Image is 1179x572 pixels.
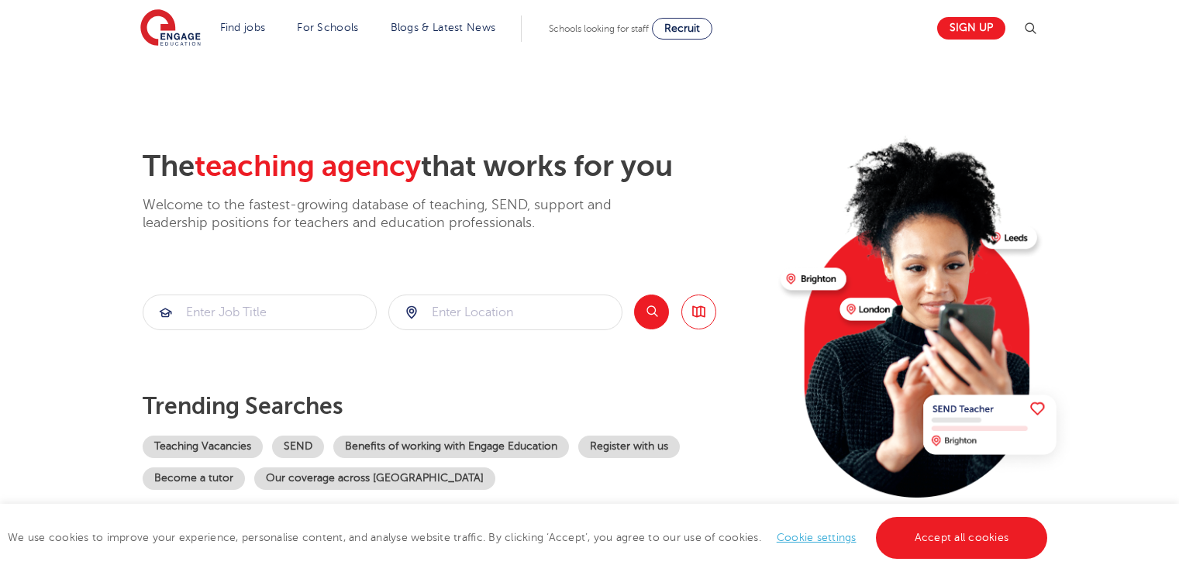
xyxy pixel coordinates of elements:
[143,149,768,184] h2: The that works for you
[140,9,201,48] img: Engage Education
[220,22,266,33] a: Find jobs
[777,532,857,543] a: Cookie settings
[652,18,712,40] a: Recruit
[143,467,245,490] a: Become a tutor
[8,532,1051,543] span: We use cookies to improve your experience, personalise content, and analyse website traffic. By c...
[143,295,377,330] div: Submit
[333,436,569,458] a: Benefits of working with Engage Education
[937,17,1005,40] a: Sign up
[195,150,421,183] span: teaching agency
[391,22,496,33] a: Blogs & Latest News
[254,467,495,490] a: Our coverage across [GEOGRAPHIC_DATA]
[143,196,654,233] p: Welcome to the fastest-growing database of teaching, SEND, support and leadership positions for t...
[549,23,649,34] span: Schools looking for staff
[876,517,1048,559] a: Accept all cookies
[388,295,622,330] div: Submit
[272,436,324,458] a: SEND
[389,295,622,329] input: Submit
[143,436,263,458] a: Teaching Vacancies
[143,392,768,420] p: Trending searches
[297,22,358,33] a: For Schools
[664,22,700,34] span: Recruit
[634,295,669,329] button: Search
[578,436,680,458] a: Register with us
[143,295,376,329] input: Submit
